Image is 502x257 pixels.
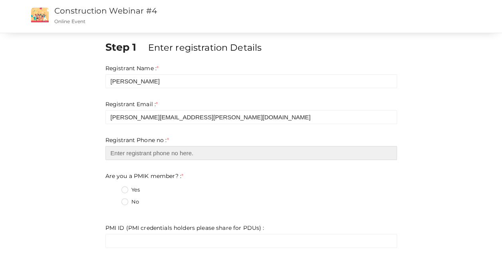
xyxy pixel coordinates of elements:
[148,41,262,54] label: Enter registration Details
[105,64,159,72] label: Registrant Name :
[105,172,184,180] label: Are you a PMIK member? :
[105,136,169,144] label: Registrant Phone no :
[105,40,147,54] label: Step 1
[31,8,49,22] img: event2.png
[105,110,397,124] input: Enter registrant email here.
[121,186,140,194] label: Yes
[105,146,397,160] input: Enter registrant phone no here.
[121,198,139,206] label: No
[105,100,158,108] label: Registrant Email :
[54,6,157,16] a: Construction Webinar #4
[54,18,306,25] p: Online Event
[105,74,397,88] input: Enter registrant name here.
[105,224,264,232] label: PMI ID (PMI credentials holders please share for PDUs) :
